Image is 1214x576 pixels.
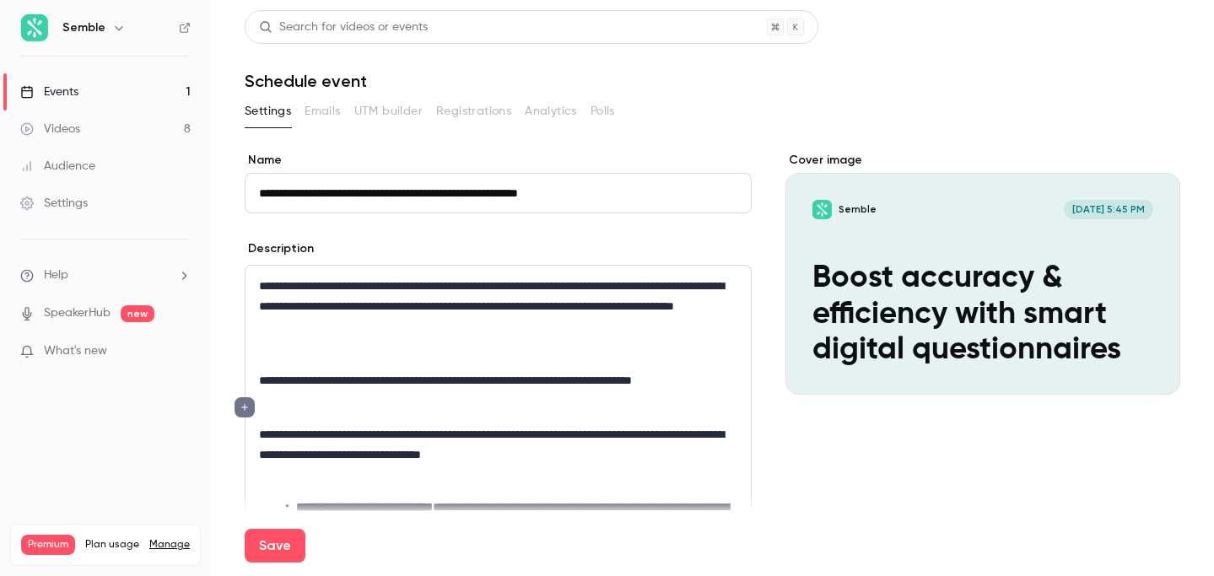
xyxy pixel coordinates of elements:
[591,103,615,121] span: Polls
[121,305,154,322] span: new
[20,266,191,284] li: help-dropdown-opener
[245,152,752,169] label: Name
[62,19,105,36] h6: Semble
[149,538,190,552] a: Manage
[245,529,305,563] button: Save
[245,98,291,125] button: Settings
[259,19,428,36] div: Search for videos or events
[44,266,68,284] span: Help
[354,103,423,121] span: UTM builder
[85,538,139,552] span: Plan usage
[245,240,314,257] label: Description
[44,304,111,322] a: SpeakerHub
[44,342,107,360] span: What's new
[436,103,511,121] span: Registrations
[305,103,340,121] span: Emails
[21,14,48,41] img: Semble
[20,83,78,100] div: Events
[20,158,95,175] div: Audience
[20,195,88,212] div: Settings
[525,103,577,121] span: Analytics
[245,71,1180,91] h1: Schedule event
[785,152,1180,395] section: Cover image
[785,152,1180,169] label: Cover image
[21,535,75,555] span: Premium
[20,121,80,137] div: Videos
